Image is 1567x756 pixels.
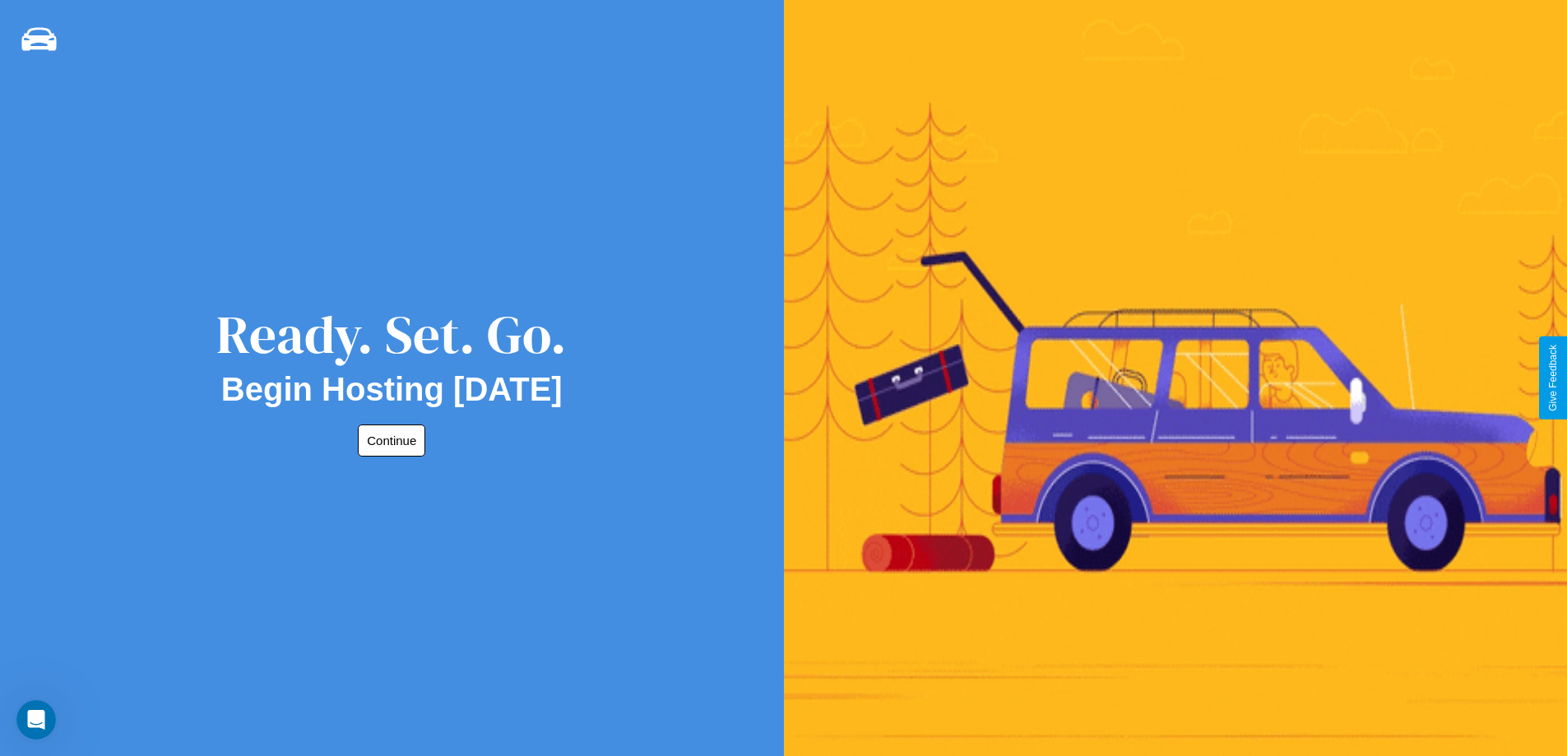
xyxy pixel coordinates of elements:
[221,371,563,408] h2: Begin Hosting [DATE]
[216,298,567,371] div: Ready. Set. Go.
[16,700,56,740] iframe: Intercom live chat
[1547,345,1559,411] div: Give Feedback
[358,424,425,457] button: Continue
